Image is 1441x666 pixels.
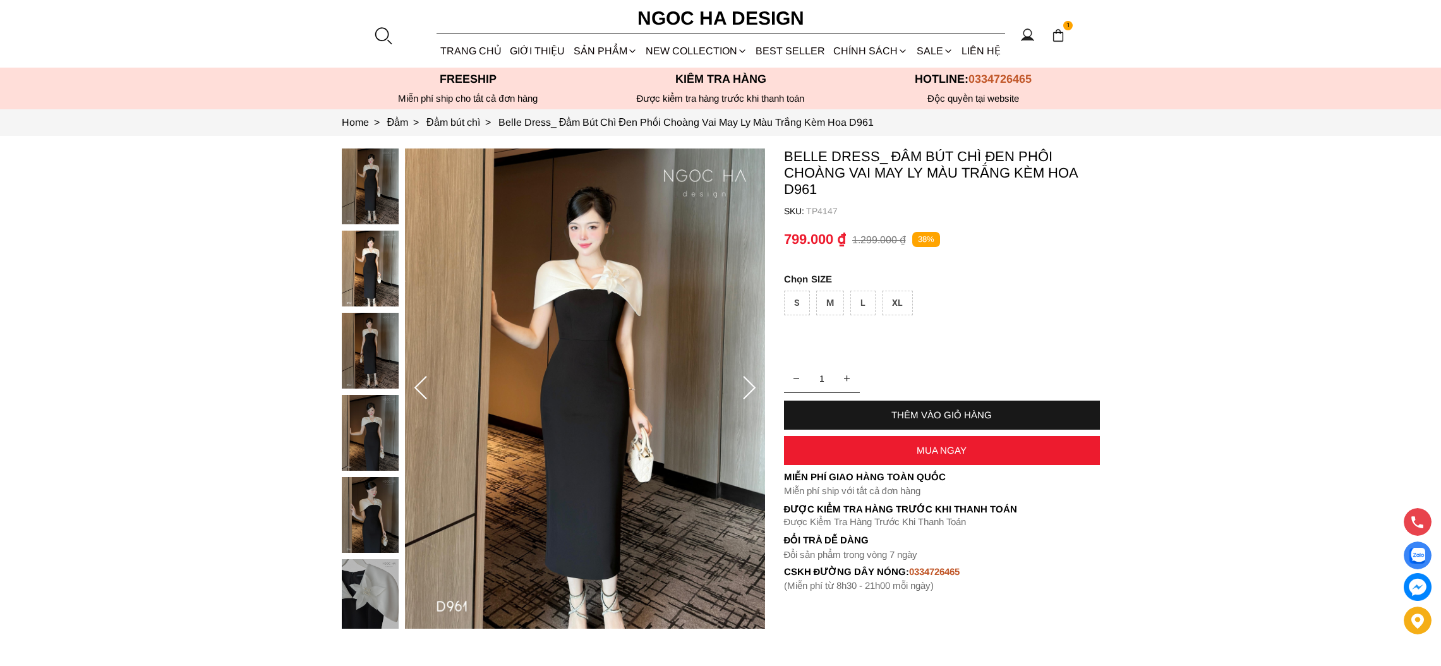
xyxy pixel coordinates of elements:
[806,206,1100,216] p: TP4147
[342,559,399,635] img: Belle Dress_ Đầm Bút Chì Đen Phối Choàng Vai May Ly Màu Trắng Kèm Hoa D961_mini_5
[1404,542,1432,569] a: Display image
[641,34,751,68] a: NEW COLLECTION
[968,73,1032,85] span: 0334726465
[1404,573,1432,601] a: messenger
[342,313,399,389] img: Belle Dress_ Đầm Bút Chì Đen Phối Choàng Vai May Ly Màu Trắng Kèm Hoa D961_mini_2
[675,73,766,85] font: Kiểm tra hàng
[408,117,424,128] span: >
[784,206,806,216] h6: SKU:
[1409,548,1425,564] img: Display image
[850,291,876,315] div: L
[506,34,569,68] a: GIỚI THIỆU
[342,395,399,471] img: Belle Dress_ Đầm Bút Chì Đen Phối Choàng Vai May Ly Màu Trắng Kèm Hoa D961_mini_3
[405,148,765,629] img: Belle Dress_ Đầm Bút Chì Đen Phối Choàng Vai May Ly Màu Trắng Kèm Hoa D961_1
[784,274,1100,284] p: SIZE
[784,231,846,248] p: 799.000 ₫
[847,73,1100,86] p: Hotline:
[912,232,940,248] p: 38%
[342,231,399,306] img: Belle Dress_ Đầm Bút Chì Đen Phối Choàng Vai May Ly Màu Trắng Kèm Hoa D961_mini_1
[569,34,641,68] div: SẢN PHẨM
[480,117,496,128] span: >
[957,34,1004,68] a: LIÊN HỆ
[784,516,1100,528] p: Được Kiểm Tra Hàng Trước Khi Thanh Toán
[784,549,918,560] font: Đổi sản phẩm trong vòng 7 ngày
[909,566,960,577] font: 0334726465
[437,34,506,68] a: TRANG CHỦ
[829,34,912,68] div: Chính sách
[882,291,913,315] div: XL
[912,34,957,68] a: SALE
[369,117,385,128] span: >
[626,3,816,33] a: Ngoc Ha Design
[342,117,387,128] a: Link to Home
[784,485,920,496] font: Miễn phí ship với tất cả đơn hàng
[784,504,1100,515] p: Được Kiểm Tra Hàng Trước Khi Thanh Toán
[784,471,946,482] font: Miễn phí giao hàng toàn quốc
[498,117,874,128] a: Link to Belle Dress_ Đầm Bút Chì Đen Phối Choàng Vai May Ly Màu Trắng Kèm Hoa D961
[752,34,829,68] a: BEST SELLER
[426,117,498,128] a: Link to Đầm bút chì
[594,93,847,104] p: Được kiểm tra hàng trước khi thanh toán
[852,234,906,246] p: 1.299.000 ₫
[342,148,399,224] img: Belle Dress_ Đầm Bút Chì Đen Phối Choàng Vai May Ly Màu Trắng Kèm Hoa D961_mini_0
[784,580,934,591] font: (Miễn phí từ 8h30 - 21h00 mỗi ngày)
[784,366,860,391] input: Quantity input
[784,566,910,577] font: cskh đường dây nóng:
[1063,21,1073,31] span: 1
[784,409,1100,420] div: THÊM VÀO GIỎ HÀNG
[847,93,1100,104] h6: Độc quyền tại website
[784,291,810,315] div: S
[784,535,1100,545] h6: Đổi trả dễ dàng
[387,117,427,128] a: Link to Đầm
[342,73,594,86] p: Freeship
[342,93,594,104] div: Miễn phí ship cho tất cả đơn hàng
[784,148,1100,198] p: Belle Dress_ Đầm Bút Chì Đen Phối Choàng Vai May Ly Màu Trắng Kèm Hoa D961
[1051,28,1065,42] img: img-CART-ICON-ksit0nf1
[342,477,399,553] img: Belle Dress_ Đầm Bút Chì Đen Phối Choàng Vai May Ly Màu Trắng Kèm Hoa D961_mini_4
[816,291,844,315] div: M
[784,445,1100,456] div: MUA NGAY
